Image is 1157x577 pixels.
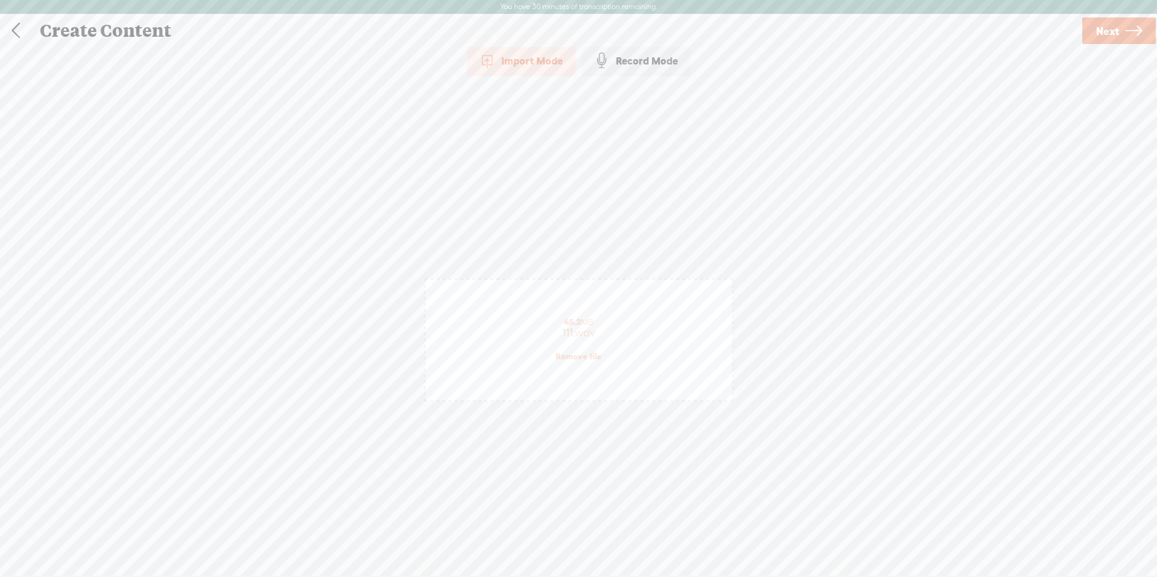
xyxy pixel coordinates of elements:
label: You have 30 minutes of transcription remaining. [500,2,657,12]
span: 111.wav [562,326,595,339]
span: MB [564,317,593,327]
strong: 45.2 [564,317,581,327]
div: Record Mode [582,46,691,76]
div: Import Mode [467,46,575,76]
span: Next [1096,16,1119,46]
div: Create Content [31,15,1080,46]
a: Remove file [556,351,601,362]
